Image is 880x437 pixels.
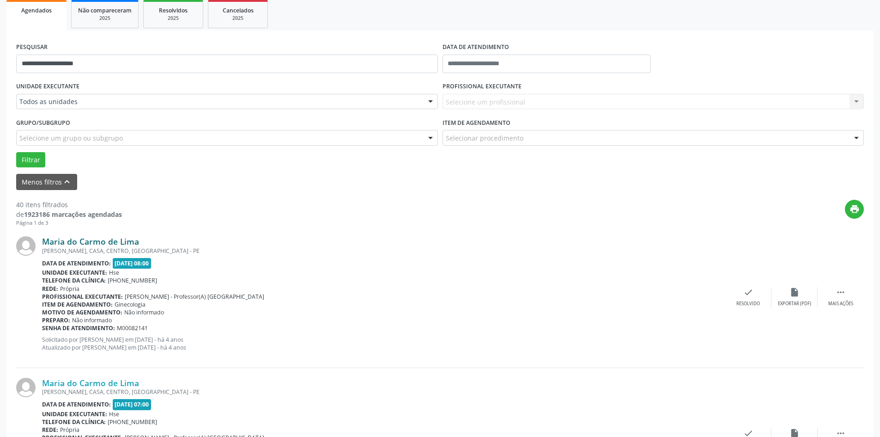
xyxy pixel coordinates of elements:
[42,388,725,396] div: [PERSON_NAME], CASA, CENTRO, [GEOGRAPHIC_DATA] - PE
[443,40,509,55] label: DATA DE ATENDIMENTO
[42,301,113,308] b: Item de agendamento:
[16,40,48,55] label: PESQUISAR
[109,410,119,418] span: Hse
[42,418,106,426] b: Telefone da clínica:
[108,418,157,426] span: [PHONE_NUMBER]
[16,80,79,94] label: UNIDADE EXECUTANTE
[789,287,800,297] i: insert_drive_file
[42,285,58,293] b: Rede:
[108,277,157,284] span: [PHONE_NUMBER]
[24,210,122,219] strong: 1923186 marcações agendadas
[845,200,864,219] button: print
[446,133,523,143] span: Selecionar procedimento
[778,301,811,307] div: Exportar (PDF)
[850,204,860,214] i: print
[743,287,753,297] i: check
[736,301,760,307] div: Resolvido
[60,426,79,434] span: Própria
[16,152,45,168] button: Filtrar
[72,316,112,324] span: Não informado
[16,200,122,209] div: 40 itens filtrados
[19,97,419,106] span: Todos as unidades
[62,177,72,187] i: keyboard_arrow_up
[828,301,853,307] div: Mais ações
[443,116,510,130] label: Item de agendamento
[42,410,107,418] b: Unidade executante:
[42,269,107,277] b: Unidade executante:
[42,400,111,408] b: Data de atendimento:
[42,308,122,316] b: Motivo de agendamento:
[113,258,152,269] span: [DATE] 08:00
[42,247,725,255] div: [PERSON_NAME], CASA, CENTRO, [GEOGRAPHIC_DATA] - PE
[42,259,111,267] b: Data de atendimento:
[16,219,122,227] div: Página 1 de 3
[443,80,522,94] label: PROFISSIONAL EXECUTANTE
[115,301,146,308] span: Ginecologia
[836,287,846,297] i: 
[109,269,119,277] span: Hse
[113,399,152,410] span: [DATE] 07:00
[19,133,123,143] span: Selecione um grupo ou subgrupo
[21,6,52,14] span: Agendados
[117,324,148,332] span: M00082141
[42,378,139,388] a: Maria do Carmo de Lima
[42,236,139,246] a: Maria do Carmo de Lima
[42,426,58,434] b: Rede:
[16,236,36,256] img: img
[223,6,254,14] span: Cancelados
[42,324,115,332] b: Senha de atendimento:
[16,174,77,190] button: Menos filtroskeyboard_arrow_up
[42,316,70,324] b: Preparo:
[42,336,725,351] p: Solicitado por [PERSON_NAME] em [DATE] - há 4 anos Atualizado por [PERSON_NAME] em [DATE] - há 4 ...
[16,116,70,130] label: Grupo/Subgrupo
[125,293,264,301] span: [PERSON_NAME] - Professor(A) [GEOGRAPHIC_DATA]
[16,378,36,397] img: img
[215,15,261,22] div: 2025
[124,308,164,316] span: Não informado
[16,209,122,219] div: de
[42,277,106,284] b: Telefone da clínica:
[150,15,196,22] div: 2025
[78,6,132,14] span: Não compareceram
[60,285,79,293] span: Própria
[42,293,123,301] b: Profissional executante:
[78,15,132,22] div: 2025
[159,6,188,14] span: Resolvidos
